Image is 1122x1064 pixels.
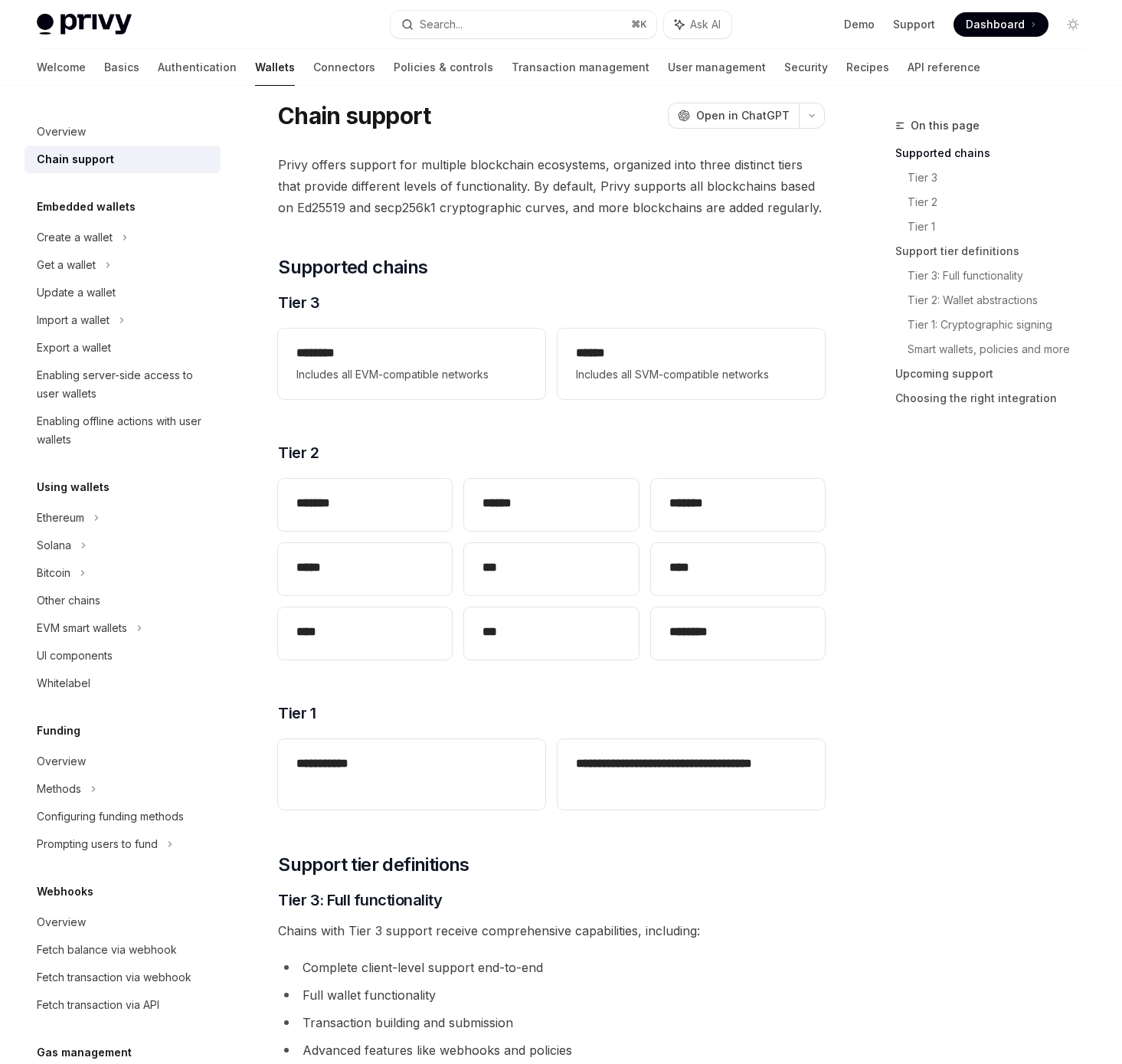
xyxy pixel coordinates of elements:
[512,49,649,86] a: Transaction management
[37,536,71,555] div: Solana
[37,228,113,247] div: Create a wallet
[25,279,221,306] a: Update a wallet
[37,619,127,637] div: EVM smart wallets
[908,264,1097,288] a: Tier 3: Full functionality
[37,882,93,901] h5: Webhooks
[37,339,111,357] div: Export a wallet
[37,509,84,527] div: Ethereum
[278,889,442,911] span: Tier 3: Full functionality
[25,362,221,408] a: Enabling server-side access to user wallets
[25,908,221,936] a: Overview
[158,49,237,86] a: Authentication
[278,920,825,941] span: Chains with Tier 3 support receive comprehensive capabilities, including:
[664,11,731,38] button: Ask AI
[394,49,493,86] a: Policies & controls
[37,366,211,403] div: Enabling server-side access to user wallets
[25,642,221,670] a: UI components
[25,748,221,775] a: Overview
[391,11,657,38] button: Search...⌘K
[37,674,90,692] div: Whitelabel
[278,1012,825,1033] li: Transaction building and submission
[25,803,221,830] a: Configuring funding methods
[420,15,463,34] div: Search...
[37,913,86,931] div: Overview
[908,313,1097,337] a: Tier 1: Cryptographic signing
[278,957,825,978] li: Complete client-level support end-to-end
[278,984,825,1006] li: Full wallet functionality
[37,835,158,853] div: Prompting users to fund
[37,49,86,86] a: Welcome
[278,255,427,280] span: Supported chains
[668,103,799,129] button: Open in ChatGPT
[908,49,980,86] a: API reference
[558,329,825,399] a: **** *Includes all SVM-compatible networks
[696,108,790,123] span: Open in ChatGPT
[37,150,114,169] div: Chain support
[25,964,221,991] a: Fetch transaction via webhook
[37,591,100,610] div: Other chains
[1061,12,1085,37] button: Toggle dark mode
[893,17,935,32] a: Support
[895,239,1097,264] a: Support tier definitions
[37,123,86,141] div: Overview
[25,146,221,173] a: Chain support
[911,116,980,135] span: On this page
[278,154,825,218] span: Privy offers support for multiple blockchain ecosystems, organized into three distinct tiers that...
[846,49,889,86] a: Recipes
[895,386,1097,411] a: Choosing the right integration
[278,853,469,877] span: Support tier definitions
[25,334,221,362] a: Export a wallet
[278,102,430,129] h1: Chain support
[37,996,159,1014] div: Fetch transaction via API
[37,647,113,665] div: UI components
[37,14,132,35] img: light logo
[37,1043,132,1062] h5: Gas management
[908,288,1097,313] a: Tier 2: Wallet abstractions
[25,408,221,453] a: Enabling offline actions with user wallets
[895,362,1097,386] a: Upcoming support
[576,365,806,384] span: Includes all SVM-compatible networks
[37,311,110,329] div: Import a wallet
[255,49,295,86] a: Wallets
[37,780,81,798] div: Methods
[908,165,1097,190] a: Tier 3
[296,365,527,384] span: Includes all EVM-compatible networks
[37,283,116,302] div: Update a wallet
[668,49,766,86] a: User management
[37,198,136,216] h5: Embedded wallets
[37,752,86,771] div: Overview
[37,256,96,274] div: Get a wallet
[25,991,221,1019] a: Fetch transaction via API
[37,478,110,496] h5: Using wallets
[37,968,191,987] div: Fetch transaction via webhook
[966,17,1025,32] span: Dashboard
[37,807,184,826] div: Configuring funding methods
[278,1039,825,1061] li: Advanced features like webhooks and policies
[37,941,177,959] div: Fetch balance via webhook
[908,190,1097,214] a: Tier 2
[784,49,828,86] a: Security
[25,118,221,146] a: Overview
[908,337,1097,362] a: Smart wallets, policies and more
[690,17,721,32] span: Ask AI
[37,564,70,582] div: Bitcoin
[25,587,221,614] a: Other chains
[313,49,375,86] a: Connectors
[278,442,319,463] span: Tier 2
[278,292,319,313] span: Tier 3
[37,412,211,449] div: Enabling offline actions with user wallets
[895,141,1097,165] a: Supported chains
[844,17,875,32] a: Demo
[278,702,316,724] span: Tier 1
[104,49,139,86] a: Basics
[37,722,80,740] h5: Funding
[25,936,221,964] a: Fetch balance via webhook
[631,18,647,31] span: ⌘ K
[278,329,545,399] a: **** ***Includes all EVM-compatible networks
[908,214,1097,239] a: Tier 1
[954,12,1048,37] a: Dashboard
[25,670,221,697] a: Whitelabel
